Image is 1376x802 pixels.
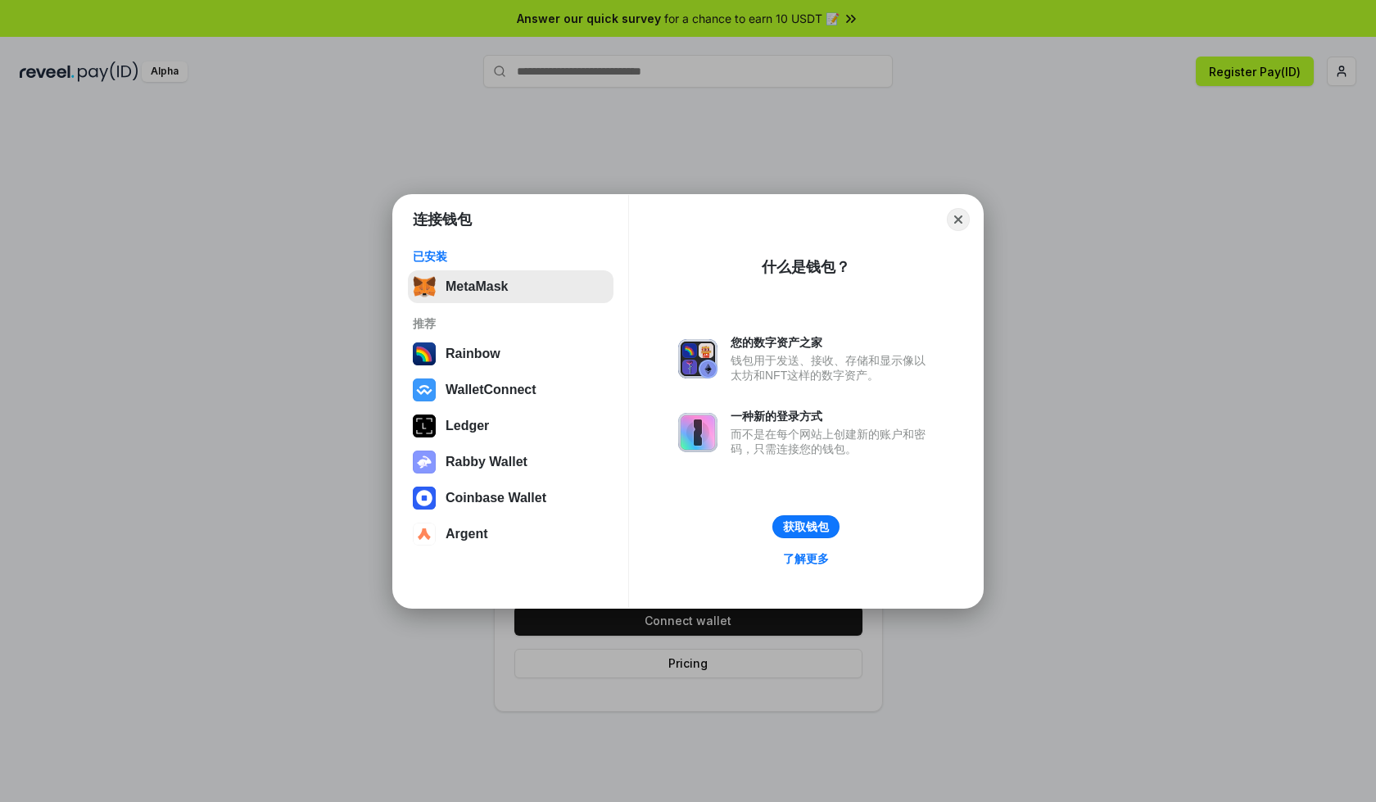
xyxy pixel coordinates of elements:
[408,482,613,514] button: Coinbase Wallet
[408,410,613,442] button: Ledger
[446,491,546,505] div: Coinbase Wallet
[408,270,613,303] button: MetaMask
[413,523,436,546] img: svg+xml,%3Csvg%20width%3D%2228%22%20height%3D%2228%22%20viewBox%3D%220%200%2028%2028%22%20fill%3D...
[408,374,613,406] button: WalletConnect
[783,551,829,566] div: 了解更多
[772,515,840,538] button: 获取钱包
[731,409,934,424] div: 一种新的登录方式
[413,210,472,229] h1: 连接钱包
[413,316,609,331] div: 推荐
[408,446,613,478] button: Rabby Wallet
[678,413,717,452] img: svg+xml,%3Csvg%20xmlns%3D%22http%3A%2F%2Fwww.w3.org%2F2000%2Fsvg%22%20fill%3D%22none%22%20viewBox...
[446,383,536,397] div: WalletConnect
[408,338,613,370] button: Rainbow
[413,342,436,365] img: svg+xml,%3Csvg%20width%3D%22120%22%20height%3D%22120%22%20viewBox%3D%220%200%20120%20120%22%20fil...
[783,519,829,534] div: 获取钱包
[731,335,934,350] div: 您的数字资产之家
[773,548,839,569] a: 了解更多
[446,419,489,433] div: Ledger
[446,347,500,361] div: Rainbow
[446,455,527,469] div: Rabby Wallet
[413,249,609,264] div: 已安装
[678,339,717,378] img: svg+xml,%3Csvg%20xmlns%3D%22http%3A%2F%2Fwww.w3.org%2F2000%2Fsvg%22%20fill%3D%22none%22%20viewBox...
[413,487,436,510] img: svg+xml,%3Csvg%20width%3D%2228%22%20height%3D%2228%22%20viewBox%3D%220%200%2028%2028%22%20fill%3D...
[762,257,850,277] div: 什么是钱包？
[731,353,934,383] div: 钱包用于发送、接收、存储和显示像以太坊和NFT这样的数字资产。
[408,518,613,551] button: Argent
[947,208,970,231] button: Close
[413,378,436,401] img: svg+xml,%3Csvg%20width%3D%2228%22%20height%3D%2228%22%20viewBox%3D%220%200%2028%2028%22%20fill%3D...
[413,415,436,437] img: svg+xml,%3Csvg%20xmlns%3D%22http%3A%2F%2Fwww.w3.org%2F2000%2Fsvg%22%20width%3D%2228%22%20height%3...
[731,427,934,456] div: 而不是在每个网站上创建新的账户和密码，只需连接您的钱包。
[446,527,488,541] div: Argent
[446,279,508,294] div: MetaMask
[413,451,436,473] img: svg+xml,%3Csvg%20xmlns%3D%22http%3A%2F%2Fwww.w3.org%2F2000%2Fsvg%22%20fill%3D%22none%22%20viewBox...
[413,275,436,298] img: svg+xml,%3Csvg%20fill%3D%22none%22%20height%3D%2233%22%20viewBox%3D%220%200%2035%2033%22%20width%...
